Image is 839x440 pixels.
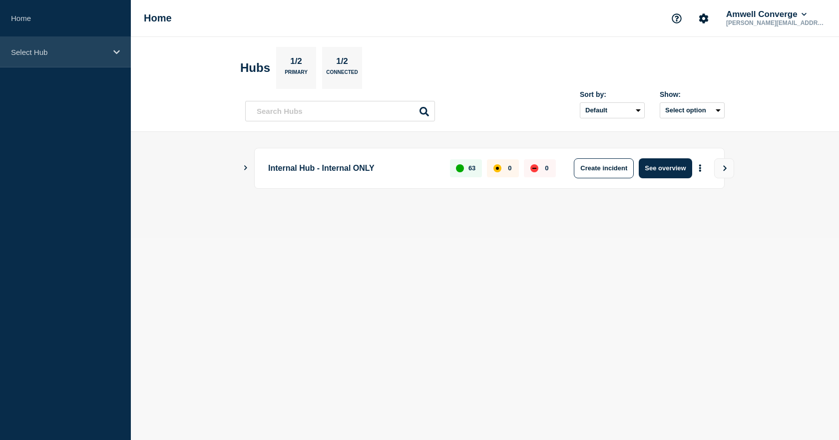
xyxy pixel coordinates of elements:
div: affected [493,164,501,172]
div: Show: [660,90,725,98]
p: Connected [326,69,358,80]
button: Select option [660,102,725,118]
button: View [714,158,734,178]
button: See overview [639,158,692,178]
p: [PERSON_NAME][EMAIL_ADDRESS][PERSON_NAME][DOMAIN_NAME] [724,19,828,26]
select: Sort by [580,102,645,118]
h1: Home [144,12,172,24]
button: Amwell Converge [724,9,809,19]
button: Account settings [693,8,714,29]
p: 0 [545,164,548,172]
button: Create incident [574,158,634,178]
button: Show Connected Hubs [243,164,248,172]
h2: Hubs [240,61,270,75]
p: Select Hub [11,48,107,56]
p: 0 [508,164,511,172]
div: Sort by: [580,90,645,98]
p: 1/2 [333,56,352,69]
div: up [456,164,464,172]
input: Search Hubs [245,101,435,121]
p: 1/2 [287,56,306,69]
div: down [530,164,538,172]
button: Support [666,8,687,29]
p: Primary [285,69,308,80]
p: Internal Hub - Internal ONLY [268,158,438,178]
p: 63 [468,164,475,172]
button: More actions [694,159,707,177]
